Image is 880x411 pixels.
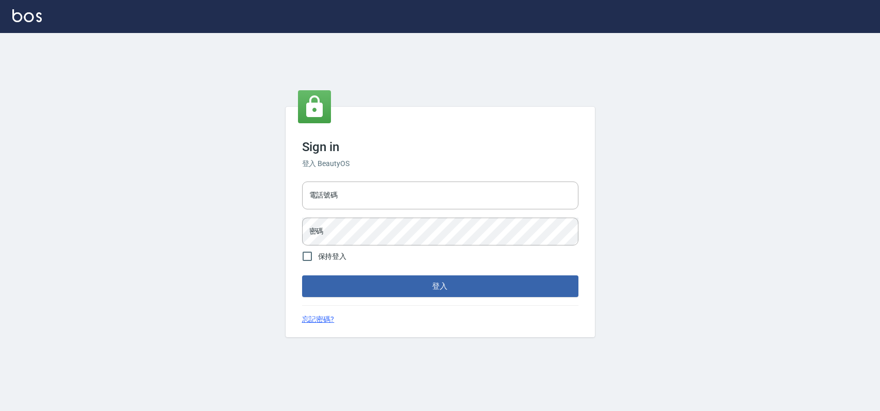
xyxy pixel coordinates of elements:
button: 登入 [302,275,578,297]
h6: 登入 BeautyOS [302,158,578,169]
span: 保持登入 [318,251,347,262]
a: 忘記密碼? [302,314,335,325]
h3: Sign in [302,140,578,154]
img: Logo [12,9,42,22]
